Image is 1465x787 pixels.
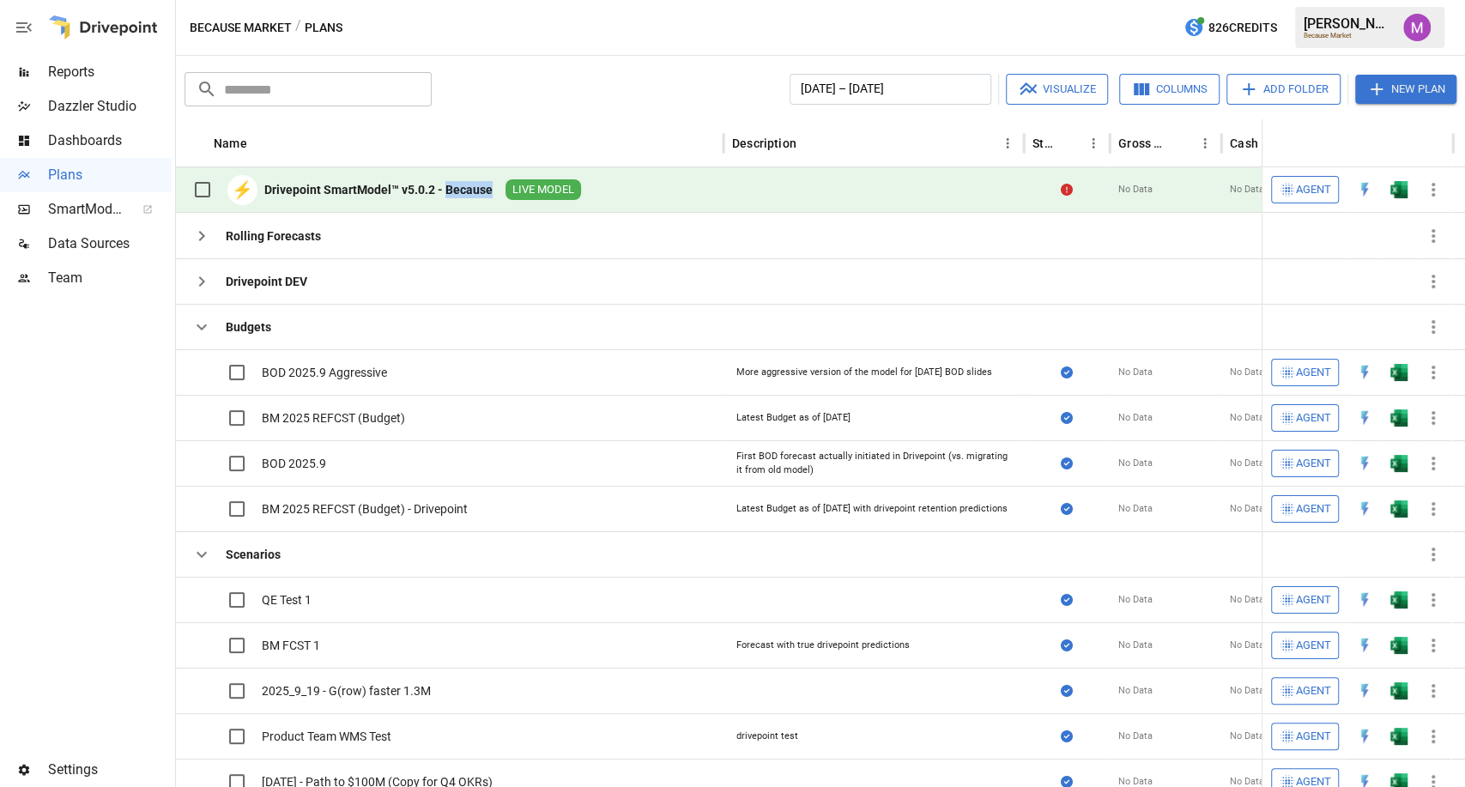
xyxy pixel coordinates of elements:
[190,17,292,39] button: Because Market
[1356,455,1373,472] img: quick-edit-flash.b8aec18c.svg
[262,728,391,745] div: Product Team WMS Test
[226,273,307,290] div: Drivepoint DEV
[1403,14,1431,41] img: Umer Muhammed
[226,318,271,336] div: Budgets
[1118,729,1153,743] span: No Data
[1390,591,1407,608] img: excel-icon.76473adf.svg
[1390,637,1407,654] div: Open in Excel
[262,455,326,472] div: BOD 2025.9
[1226,74,1341,105] button: Add Folder
[262,591,312,608] div: QE Test 1
[505,182,581,198] span: LIVE MODEL
[48,62,172,82] span: Reports
[1118,411,1153,425] span: No Data
[1296,454,1331,474] span: Agent
[1356,637,1373,654] img: quick-edit-flash.b8aec18c.svg
[227,175,257,205] div: ⚡
[1390,455,1407,472] div: Open in Excel
[48,268,172,288] span: Team
[1390,591,1407,608] div: Open in Excel
[1208,17,1277,39] span: 826 Credits
[48,165,172,185] span: Plans
[1390,364,1407,381] div: Open in Excel
[226,546,281,563] div: Scenarios
[1271,677,1339,705] button: Agent
[262,682,431,699] div: 2025_9_19 - G(row) faster 1.3M
[1118,136,1167,150] div: Gross Margin
[1356,409,1373,427] img: quick-edit-flash.b8aec18c.svg
[1304,32,1393,39] div: Because Market
[1032,136,1056,150] div: Status
[1304,15,1393,32] div: [PERSON_NAME]
[1296,727,1331,747] span: Agent
[1356,364,1373,381] img: quick-edit-flash.b8aec18c.svg
[736,366,992,379] div: More aggressive version of the model for [DATE] BOD slides
[790,74,991,105] button: [DATE] – [DATE]
[1390,409,1407,427] img: excel-icon.76473adf.svg
[48,96,172,117] span: Dazzler Studio
[1296,409,1331,428] span: Agent
[1356,455,1373,472] div: Open in Quick Edit
[1296,681,1331,701] span: Agent
[1119,74,1220,105] button: Columns
[1061,682,1073,699] div: Sync complete
[1118,593,1153,607] span: No Data
[295,17,301,39] div: /
[736,411,851,425] div: Latest Budget as of [DATE]
[48,199,124,220] span: SmartModel
[1271,176,1339,203] button: Agent
[1271,404,1339,432] button: Agent
[1356,591,1373,608] div: Open in Quick Edit
[1230,183,1264,197] span: No Data
[1061,728,1073,745] div: Sync complete
[1230,457,1264,470] span: No Data
[1390,455,1407,472] img: excel-icon.76473adf.svg
[1390,500,1407,518] img: excel-icon.76473adf.svg
[123,197,135,218] span: ™
[262,637,320,654] div: BM FCST 1
[48,760,172,780] span: Settings
[249,131,273,155] button: Sort
[1118,502,1153,516] span: No Data
[1271,723,1339,750] button: Agent
[1260,131,1284,155] button: Sort
[1006,74,1108,105] button: Visualize
[1356,409,1373,427] div: Open in Quick Edit
[1355,75,1456,104] button: New Plan
[262,364,387,381] div: BOD 2025.9 Aggressive
[1356,500,1373,518] div: Open in Quick Edit
[798,131,822,155] button: Sort
[1081,131,1105,155] button: Status column menu
[1296,636,1331,656] span: Agent
[1390,364,1407,381] img: excel-icon.76473adf.svg
[1356,364,1373,381] div: Open in Quick Edit
[1061,637,1073,654] div: Sync complete
[1356,181,1373,198] div: Open in Quick Edit
[1356,181,1373,198] img: quick-edit-flash.b8aec18c.svg
[1230,639,1264,652] span: No Data
[736,639,910,652] div: Forecast with true drivepoint predictions
[1118,183,1153,197] span: No Data
[1230,593,1264,607] span: No Data
[226,227,321,245] div: Rolling Forecasts
[1390,181,1407,198] img: excel-icon.76473adf.svg
[1393,3,1441,51] button: Umer Muhammed
[996,131,1020,155] button: Description column menu
[1390,682,1407,699] img: excel-icon.76473adf.svg
[1118,639,1153,652] span: No Data
[1356,500,1373,518] img: quick-edit-flash.b8aec18c.svg
[1356,728,1373,745] div: Open in Quick Edit
[1230,411,1264,425] span: No Data
[1356,682,1373,699] div: Open in Quick Edit
[1061,409,1073,427] div: Sync complete
[736,502,1008,516] div: Latest Budget as of [DATE] with drivepoint retention predictions
[1296,363,1331,383] span: Agent
[1390,728,1407,745] img: excel-icon.76473adf.svg
[1061,455,1073,472] div: Sync complete
[1061,364,1073,381] div: Sync complete
[1271,586,1339,614] button: Agent
[1390,500,1407,518] div: Open in Excel
[1177,12,1284,44] button: 826Credits
[1426,131,1450,155] button: Sort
